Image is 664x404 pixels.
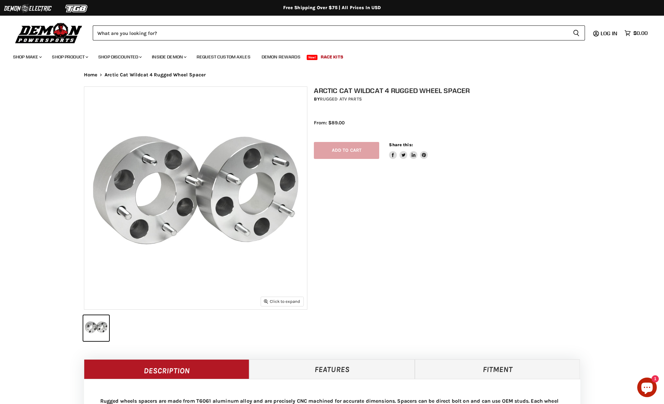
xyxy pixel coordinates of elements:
a: Features [249,359,415,379]
a: Rugged ATV Parts [320,96,362,102]
a: Race Kits [316,50,348,64]
a: Shop Product [47,50,92,64]
span: $0.00 [633,30,648,36]
inbox-online-store-chat: Shopify online store chat [635,378,659,399]
span: Share this: [389,142,413,147]
img: Demon Electric Logo 2 [3,2,52,15]
span: New! [307,55,318,60]
a: Inside Demon [147,50,190,64]
nav: Breadcrumbs [71,72,593,78]
img: Arctic Cat Wildcat 4 Rugged Wheel Spacer [84,87,307,309]
a: Shop Discounted [93,50,146,64]
a: Description [84,359,250,379]
a: Home [84,72,98,78]
ul: Main menu [8,48,646,64]
img: Demon Powersports [13,21,85,44]
a: Log in [598,30,621,36]
button: Click to expand [261,297,303,306]
span: Log in [601,30,617,37]
img: TGB Logo 2 [52,2,101,15]
span: Arctic Cat Wildcat 4 Rugged Wheel Spacer [105,72,206,78]
button: Search [568,25,585,40]
aside: Share this: [389,142,428,159]
div: Free Shipping Over $75 | All Prices In USD [71,5,593,11]
a: Shop Make [8,50,46,64]
h1: Arctic Cat Wildcat 4 Rugged Wheel Spacer [314,86,587,95]
span: From: $89.00 [314,120,345,126]
form: Product [93,25,585,40]
span: Click to expand [264,299,300,304]
a: Demon Rewards [257,50,305,64]
button: Arctic Cat Wildcat 4 Rugged Wheel Spacer thumbnail [83,315,109,341]
a: $0.00 [621,28,651,38]
input: Search [93,25,568,40]
a: Fitment [415,359,580,379]
a: Request Custom Axles [192,50,255,64]
div: by [314,96,587,103]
